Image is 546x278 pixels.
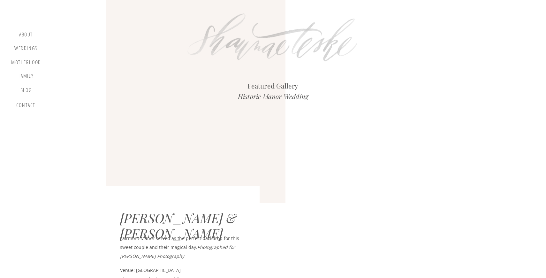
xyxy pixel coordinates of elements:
a: blog [17,87,35,96]
p: Lairmont Manor served as the perfect backdrop for this sweet couple and their magical day. [120,234,245,261]
div: [PERSON_NAME] & [PERSON_NAME] [120,210,248,229]
a: contact [15,102,37,111]
i: Historic Manor Wedding [238,92,308,101]
a: motherhood [11,59,41,66]
a: about [17,32,35,39]
h2: Featured Gallery [202,81,344,91]
a: Weddings [14,45,38,53]
a: Family [14,73,38,81]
